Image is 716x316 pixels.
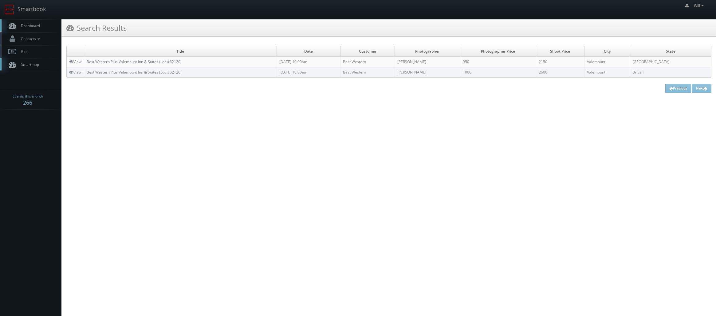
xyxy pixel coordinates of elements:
td: [PERSON_NAME] [395,57,460,67]
span: Will [694,3,706,8]
td: Shoot Price [536,46,584,57]
td: Best Western [340,67,395,78]
a: View [69,70,81,75]
td: Photographer [395,46,460,57]
td: City [584,46,630,57]
span: Events this month [13,93,43,99]
td: [PERSON_NAME] [395,67,460,78]
span: Bids [18,49,28,54]
td: State [630,46,711,57]
td: Date [277,46,340,57]
span: Smartmap [18,62,39,67]
h3: Search Results [66,22,127,33]
a: Best Western Plus Valemount Inn & Suites (Loc #62120) [87,59,182,64]
a: View [69,59,81,64]
td: Title [84,46,277,57]
span: Dashboard [18,23,40,28]
td: Best Western [340,57,395,67]
strong: 266 [23,99,32,106]
td: [DATE] 10:00am [277,67,340,78]
span: Contacts [18,36,41,41]
td: Valemount [584,67,630,78]
td: 1000 [460,67,536,78]
td: Valemount [584,57,630,67]
td: British [630,67,711,78]
td: 950 [460,57,536,67]
img: smartbook-logo.png [5,5,14,14]
td: [DATE] 10:00am [277,57,340,67]
td: Customer [340,46,395,57]
a: Best Western Plus Valemount Inn & Suites (Loc #62120) [87,70,182,75]
td: 2150 [536,57,584,67]
td: Photographer Price [460,46,536,57]
td: 2600 [536,67,584,78]
td: [GEOGRAPHIC_DATA] [630,57,711,67]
